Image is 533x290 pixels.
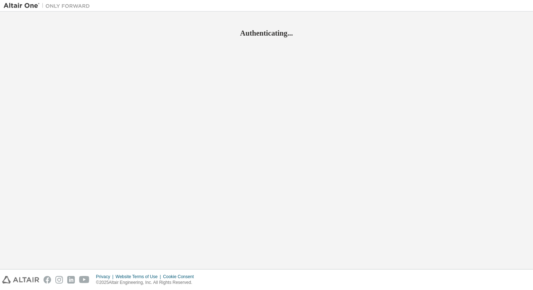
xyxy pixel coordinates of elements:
img: youtube.svg [79,276,90,284]
img: altair_logo.svg [2,276,39,284]
img: linkedin.svg [67,276,75,284]
div: Cookie Consent [163,274,198,280]
p: © 2025 Altair Engineering, Inc. All Rights Reserved. [96,280,198,286]
img: Altair One [4,2,94,9]
div: Privacy [96,274,115,280]
div: Website Terms of Use [115,274,163,280]
h2: Authenticating... [4,28,529,38]
img: facebook.svg [44,276,51,284]
img: instagram.svg [55,276,63,284]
